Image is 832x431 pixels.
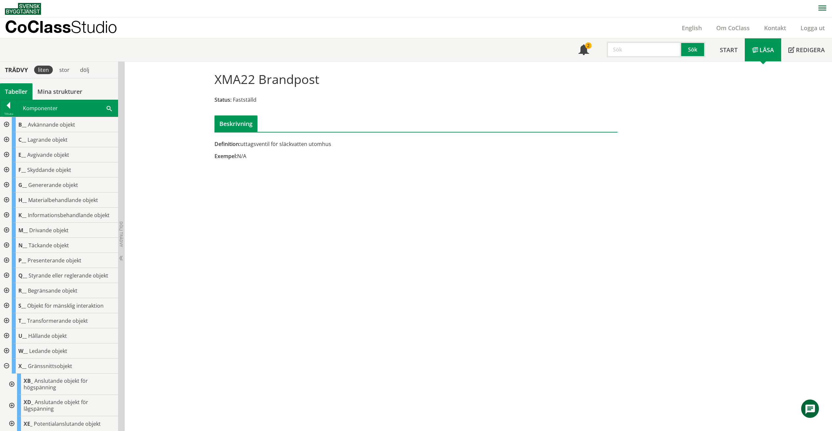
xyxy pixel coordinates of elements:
span: Lagrande objekt [28,136,68,143]
span: Start [720,46,738,54]
span: Sök i tabellen [107,105,112,112]
span: Definition: [214,140,240,148]
span: S__ [18,302,26,309]
a: CoClassStudio [5,18,131,38]
a: Start [713,38,745,61]
div: dölj [76,66,93,74]
a: Kontakt [757,24,793,32]
span: Ledande objekt [29,347,67,355]
a: Logga ut [793,24,832,32]
span: U__ [18,332,27,339]
div: liten [34,66,53,74]
a: Mina strukturer [32,83,87,100]
div: N/A [214,153,480,160]
span: Begränsande objekt [28,287,77,294]
span: Gränssnittsobjekt [28,362,72,370]
span: B__ [18,121,27,128]
a: Läsa [745,38,781,61]
span: Avkännande objekt [28,121,75,128]
span: C__ [18,136,26,143]
span: T__ [18,317,26,324]
span: Notifikationer [578,45,589,56]
span: Täckande objekt [29,242,69,249]
a: Redigera [781,38,832,61]
img: Svensk Byggtjänst [5,3,41,15]
span: XE_ [24,420,32,427]
span: Styrande eller reglerande objekt [29,272,108,279]
span: Materialbehandlande objekt [28,196,98,204]
span: Dölj trädvy [118,221,124,247]
span: Avgivande objekt [27,151,69,158]
div: uttagsventil för släckvatten utomhus [214,140,480,148]
a: English [675,24,709,32]
span: E__ [18,151,26,158]
span: K__ [18,212,27,219]
span: Hållande objekt [28,332,67,339]
span: Studio [71,17,117,36]
input: Sök [607,42,681,57]
span: Anslutande objekt för lågspänning [24,399,88,412]
span: Potentialanslutande objekt [34,420,101,427]
span: Transformerande objekt [27,317,88,324]
div: Komponenter [17,100,118,116]
span: Objekt för mänsklig interaktion [27,302,104,309]
span: Fastställd [233,96,256,103]
button: Sök [681,42,705,57]
span: Drivande objekt [29,227,69,234]
div: Beskrivning [214,115,257,132]
span: X__ [18,362,27,370]
span: N__ [18,242,27,249]
span: Exempel: [214,153,237,160]
span: Status: [214,96,232,103]
span: P__ [18,257,26,264]
span: XD_ [24,399,33,406]
span: Skyddande objekt [27,166,71,174]
span: Presenterande objekt [28,257,81,264]
a: Om CoClass [709,24,757,32]
div: stor [55,66,73,74]
span: Läsa [760,46,774,54]
a: 2 [571,38,596,61]
span: XB_ [24,377,33,384]
p: CoClass [5,23,117,31]
div: Tillbaka [0,111,17,116]
span: H__ [18,196,27,204]
span: W__ [18,347,28,355]
div: Trädvy [1,66,31,73]
span: Genererande objekt [28,181,78,189]
span: Q__ [18,272,27,279]
h1: XMA22 Brandpost [214,72,319,86]
span: Informationsbehandlande objekt [28,212,110,219]
span: M__ [18,227,28,234]
span: Anslutande objekt för högspänning [24,377,88,391]
div: 2 [585,42,592,49]
span: F__ [18,166,26,174]
span: Redigera [796,46,825,54]
span: R__ [18,287,27,294]
span: G__ [18,181,27,189]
